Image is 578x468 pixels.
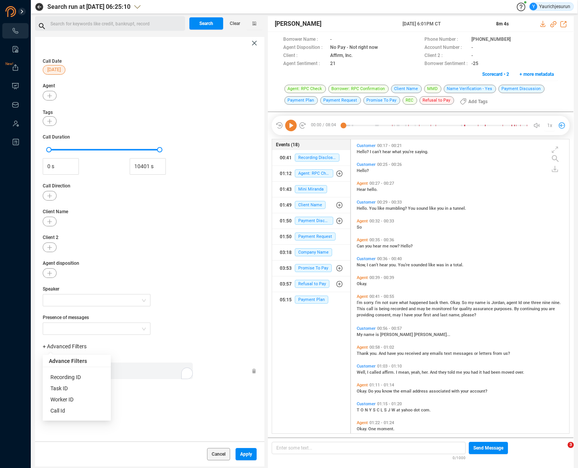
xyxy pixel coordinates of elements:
[389,262,398,267] span: you.
[230,17,240,30] span: Clear
[415,149,428,154] span: saying.
[449,206,453,211] span: a
[471,52,473,60] span: -
[357,149,370,154] span: Hello?
[2,23,28,38] li: Interactions
[393,389,401,394] span: the
[330,52,352,60] span: Affirm, Inc.
[280,167,292,180] div: 01:12
[491,300,506,305] span: Jordan,
[401,389,413,394] span: email
[568,442,574,448] span: 3
[295,169,333,177] span: Agent: RPC Check
[531,300,542,305] span: three
[401,244,413,249] span: Hello?
[376,401,403,406] span: 01:15 - 01:20
[377,426,394,431] span: moment.
[280,183,292,196] div: 01:43
[470,389,487,394] span: account?
[473,306,494,311] span: assurance
[357,206,369,211] span: Hello.
[388,408,391,413] span: J
[295,217,333,225] span: Payment Discussion
[283,44,326,52] span: Agent Disposition :
[375,300,382,305] span: I'm
[430,370,438,375] span: And
[450,300,462,305] span: Okay.
[532,3,535,10] span: Y
[475,300,487,305] span: name
[189,17,223,30] button: Search
[387,351,397,356] span: have
[432,313,440,318] span: and
[2,97,28,112] li: Inbox
[43,182,257,189] span: Call Direction
[47,65,61,75] span: [DATE]
[369,206,378,211] span: You
[357,275,368,280] span: Agent
[436,262,445,267] span: was
[43,314,150,321] span: Presence of messages
[5,56,13,72] span: New!
[461,313,476,318] span: please?
[368,181,396,186] span: 00:27 - 00:27
[391,408,396,413] span: W
[411,370,422,375] span: yeah,
[357,370,367,375] span: Well,
[542,300,551,305] span: nine
[357,181,368,186] span: Agent
[416,206,429,211] span: sound
[283,60,326,68] span: Agent Sentiment :
[445,262,450,267] span: in
[272,245,350,260] button: 03:18Company Name
[357,306,366,311] span: This
[368,426,377,431] span: One
[357,168,369,173] span: Hello?
[373,244,383,249] span: hear
[450,262,453,267] span: a
[199,17,213,30] span: Search
[453,262,463,267] span: total.
[357,426,368,431] span: Okay.
[429,206,437,211] span: like
[357,219,368,224] span: Agent
[43,82,257,89] span: Agent
[295,264,332,272] span: Promise To Pay
[272,197,350,213] button: 01:49Client Name
[43,286,150,292] span: Speaker
[366,306,374,311] span: call
[12,64,19,72] a: New!
[424,36,468,44] span: Phone Number :
[43,58,62,64] span: Call Date
[471,44,473,52] span: -
[280,231,292,243] div: 01:50
[295,296,328,304] span: Payment Plan
[494,306,514,311] span: purposes.
[506,300,518,305] span: agent
[280,278,292,290] div: 03:57
[43,260,257,267] span: Agent disposition
[283,52,326,60] span: Client :
[456,370,463,375] span: me
[409,306,417,311] span: and
[514,306,520,311] span: By
[469,442,508,454] button: Send Message
[474,351,479,356] span: or
[367,370,369,375] span: I
[398,262,411,267] span: You're
[376,143,403,148] span: 00:17 - 00:21
[306,120,343,131] span: 00:00 / 08:04
[50,374,81,380] span: Recording ID
[432,306,453,311] span: monitored
[430,351,444,356] span: emails
[479,351,493,356] span: letters
[357,345,368,350] span: Agent
[50,408,65,414] span: Call Id
[295,154,339,162] span: Recording Disclosure
[357,162,376,167] span: Customer
[424,52,468,60] span: Client 2 :
[473,442,503,454] span: Send Message
[328,85,389,93] span: Borrower: RPC Confirmation
[295,201,326,209] span: Client Name
[428,262,436,267] span: like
